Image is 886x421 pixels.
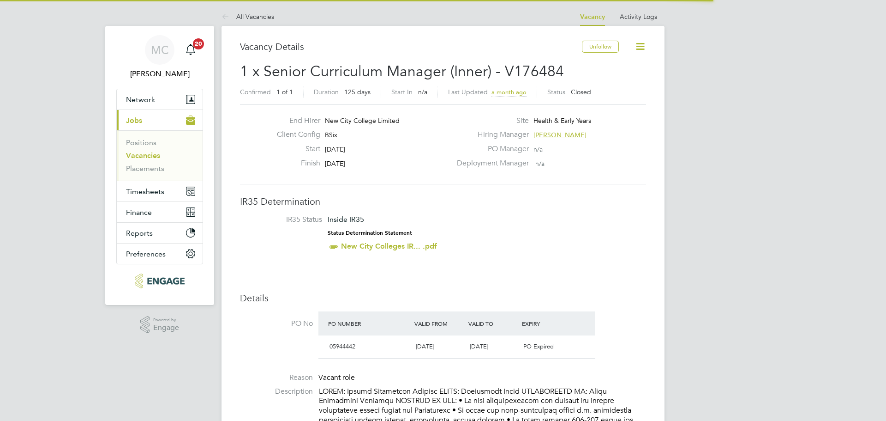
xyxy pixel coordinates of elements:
span: Finance [126,208,152,217]
span: Health & Early Years [533,116,591,125]
span: a month ago [491,88,527,96]
a: Activity Logs [620,12,657,21]
span: Reports [126,229,153,238]
button: Jobs [117,110,203,130]
a: Vacancy [580,13,605,21]
a: Go to home page [116,274,203,288]
label: Description [240,387,313,397]
label: Last Updated [448,88,488,96]
span: Mark Carter [116,68,203,79]
span: Powered by [153,316,179,324]
span: Engage [153,324,179,332]
label: PO Manager [451,144,529,154]
h3: Vacancy Details [240,41,582,53]
h3: IR35 Determination [240,195,646,207]
label: Hiring Manager [451,130,529,140]
nav: Main navigation [105,26,214,305]
a: Placements [126,164,164,173]
span: 05944442 [329,342,355,350]
div: Valid From [412,315,466,332]
button: Network [117,89,203,110]
a: 20 [181,35,200,65]
label: Deployment Manager [451,159,529,168]
a: Powered byEngage [140,316,180,334]
span: n/a [533,145,543,153]
label: Confirmed [240,88,271,96]
span: Network [126,95,155,104]
button: Preferences [117,244,203,264]
span: Preferences [126,250,166,258]
a: Vacancies [126,151,160,160]
h3: Details [240,292,646,304]
span: MC [151,44,169,56]
label: Start In [391,88,413,96]
span: n/a [535,159,545,168]
span: 1 of 1 [276,88,293,96]
label: Status [547,88,565,96]
label: PO No [240,319,313,329]
span: 1 x Senior Curriculum Manager (Inner) - V176484 [240,62,564,80]
a: All Vacancies [221,12,274,21]
div: PO Number [326,315,412,332]
span: [DATE] [325,159,345,168]
div: Expiry [520,315,574,332]
span: New City College Limited [325,116,400,125]
span: Inside IR35 [328,215,364,224]
a: Positions [126,138,156,147]
span: [DATE] [416,342,434,350]
button: Unfollow [582,41,619,53]
strong: Status Determination Statement [328,230,412,236]
span: [DATE] [470,342,488,350]
span: [DATE] [325,145,345,153]
button: Finance [117,202,203,222]
label: Start [269,144,320,154]
label: Reason [240,373,313,383]
label: Site [451,116,529,126]
span: Jobs [126,116,142,125]
img: xede-logo-retina.png [135,274,184,288]
span: PO Expired [523,342,554,350]
div: Valid To [466,315,520,332]
span: 125 days [344,88,371,96]
label: Client Config [269,130,320,140]
button: Reports [117,223,203,243]
span: [PERSON_NAME] [533,131,587,139]
a: New City Colleges IR... .pdf [341,242,437,250]
button: Timesheets [117,181,203,201]
span: BSix [325,131,337,139]
a: MC[PERSON_NAME] [116,35,203,79]
span: n/a [418,88,427,96]
label: Finish [269,159,320,168]
span: Timesheets [126,187,164,196]
span: Vacant role [318,373,355,382]
span: 20 [193,38,204,49]
label: IR35 Status [249,215,322,225]
span: Closed [571,88,591,96]
div: Jobs [117,130,203,181]
label: Duration [314,88,339,96]
label: End Hirer [269,116,320,126]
